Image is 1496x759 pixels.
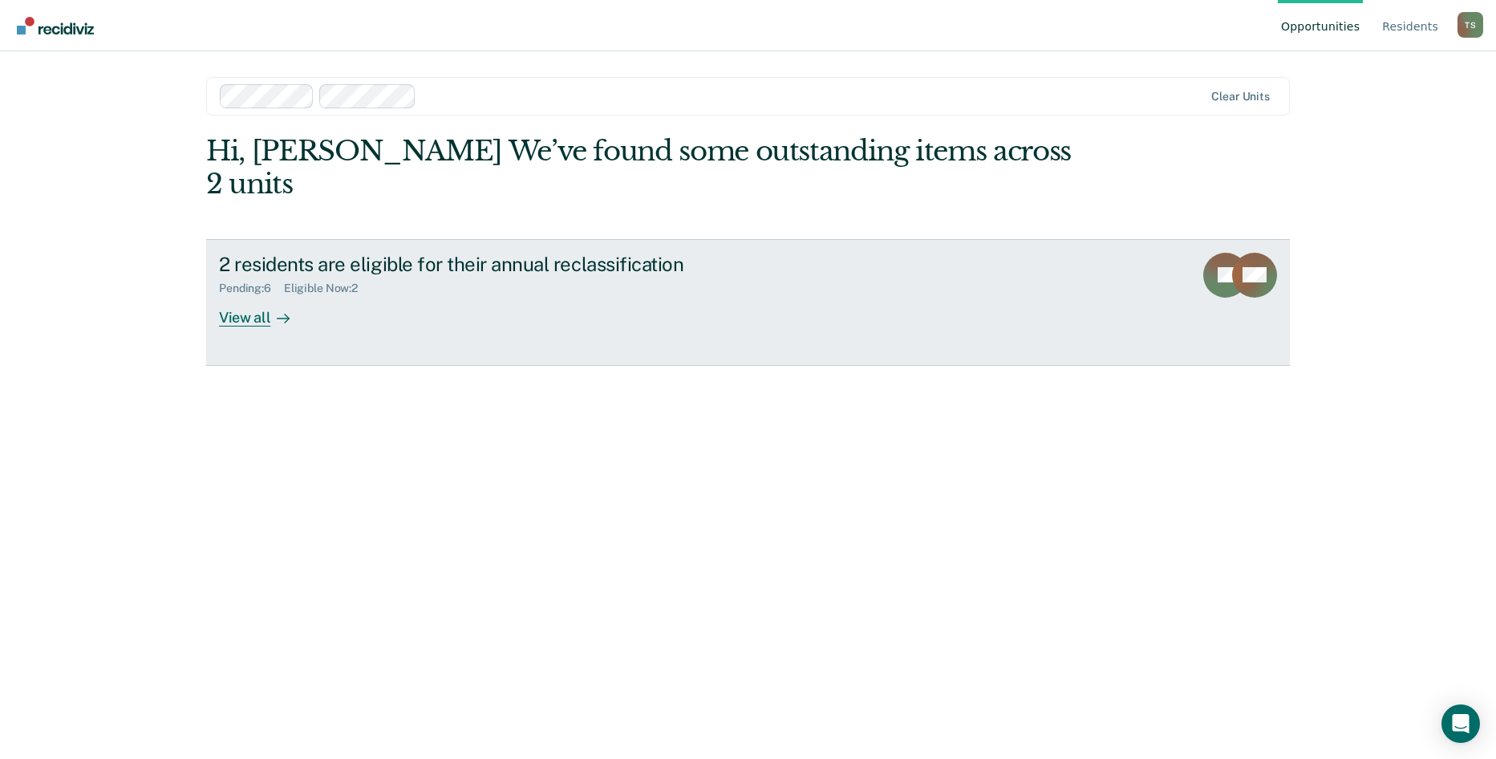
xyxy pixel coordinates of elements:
div: Clear units [1211,90,1270,103]
a: 2 residents are eligible for their annual reclassificationPending:6Eligible Now:2View all [206,239,1290,366]
button: Profile dropdown button [1457,12,1483,38]
div: View all [219,295,309,327]
div: Pending : 6 [219,282,284,295]
img: Recidiviz [17,17,94,34]
div: Hi, [PERSON_NAME] We’ve found some outstanding items across 2 units [206,135,1073,201]
div: Eligible Now : 2 [284,282,371,295]
div: T S [1457,12,1483,38]
div: Open Intercom Messenger [1441,704,1480,743]
div: 2 residents are eligible for their annual reclassification [219,253,782,276]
